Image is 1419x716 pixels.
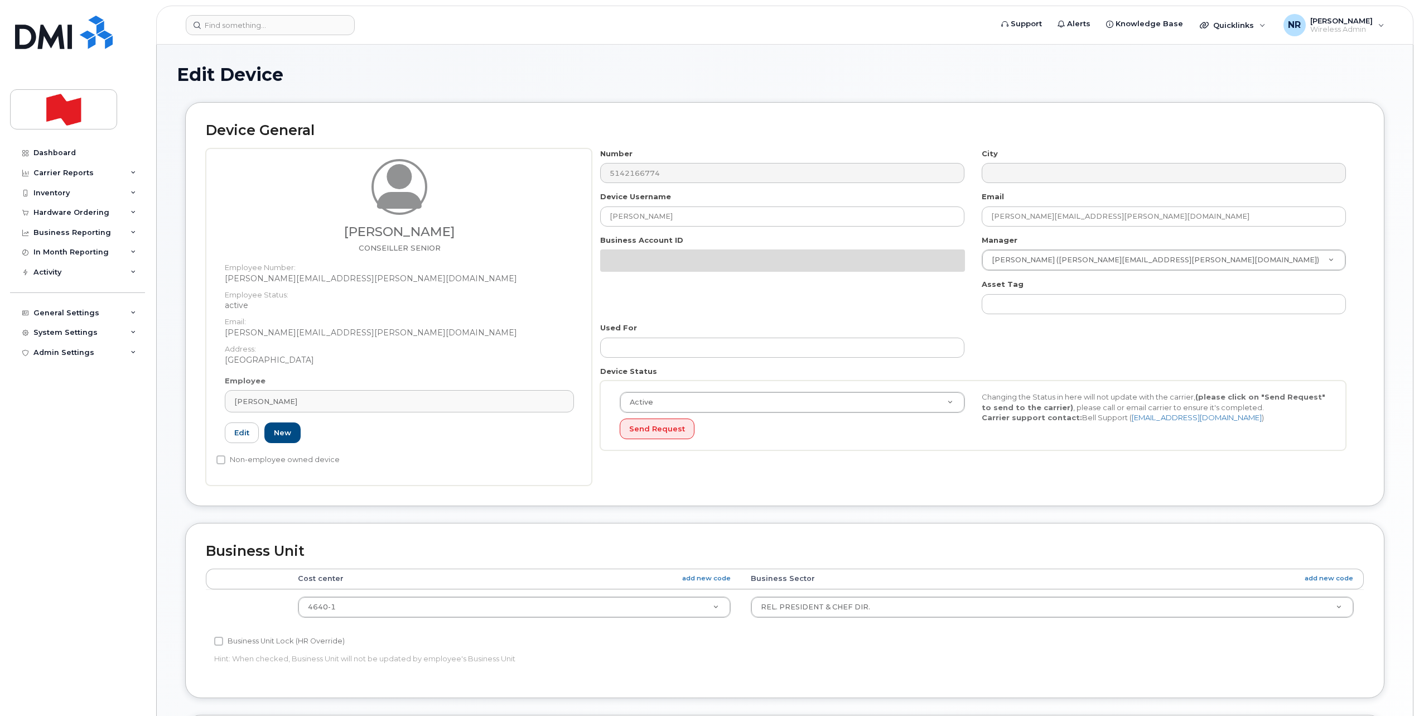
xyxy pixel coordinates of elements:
strong: (please click on "Send Request" to send to the carrier) [982,392,1325,412]
a: add new code [682,574,731,583]
label: Asset Tag [982,279,1024,290]
dd: [GEOGRAPHIC_DATA] [225,354,574,366]
span: 4640-1 [308,603,336,611]
label: Number [600,148,633,159]
a: [PERSON_NAME] [225,390,574,412]
span: Active [623,397,653,407]
dd: [PERSON_NAME][EMAIL_ADDRESS][PERSON_NAME][DOMAIN_NAME] [225,327,574,338]
a: [EMAIL_ADDRESS][DOMAIN_NAME] [1132,413,1262,422]
div: Changing the Status in here will not update with the carrier, , please call or email carrier to e... [973,392,1335,423]
h3: [PERSON_NAME] [225,225,574,239]
a: [PERSON_NAME] ([PERSON_NAME][EMAIL_ADDRESS][PERSON_NAME][DOMAIN_NAME]) [982,250,1345,270]
label: City [982,148,998,159]
a: New [264,422,301,443]
dd: [PERSON_NAME][EMAIL_ADDRESS][PERSON_NAME][DOMAIN_NAME] [225,273,574,284]
th: Cost center [288,569,741,589]
dt: Employee Number: [225,257,574,273]
label: Device Username [600,191,671,202]
a: 4640-1 [298,597,730,617]
th: Business Sector [741,569,1364,589]
span: Job title [359,243,441,252]
p: Hint: When checked, Business Unit will not be updated by employee's Business Unit [214,653,969,664]
h2: Device General [206,123,1364,138]
a: REL. PRESIDENT & CHEF DIR. [751,597,1353,617]
span: [PERSON_NAME] ([PERSON_NAME][EMAIL_ADDRESS][PERSON_NAME][DOMAIN_NAME]) [985,255,1319,265]
dt: Address: [225,338,574,354]
dt: Employee Status: [225,284,574,300]
label: Business Account ID [600,235,683,246]
button: Send Request [620,419,694,439]
a: add new code [1305,574,1353,583]
label: Non-employee owned device [216,453,340,467]
dt: Email: [225,311,574,327]
span: [PERSON_NAME] [234,396,297,407]
input: Business Unit Lock (HR Override) [214,637,223,646]
h2: Business Unit [206,544,1364,559]
span: REL. PRESIDENT & CHEF DIR. [761,603,870,611]
label: Email [982,191,1004,202]
label: Employee [225,376,266,386]
label: Business Unit Lock (HR Override) [214,635,345,648]
a: Active [620,392,964,412]
h1: Edit Device [177,65,1393,84]
a: Edit [225,422,259,443]
dd: active [225,300,574,311]
input: Non-employee owned device [216,455,225,464]
label: Used For [600,323,637,333]
label: Device Status [600,366,657,377]
label: Manager [982,235,1017,246]
strong: Carrier support contact: [982,413,1082,422]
